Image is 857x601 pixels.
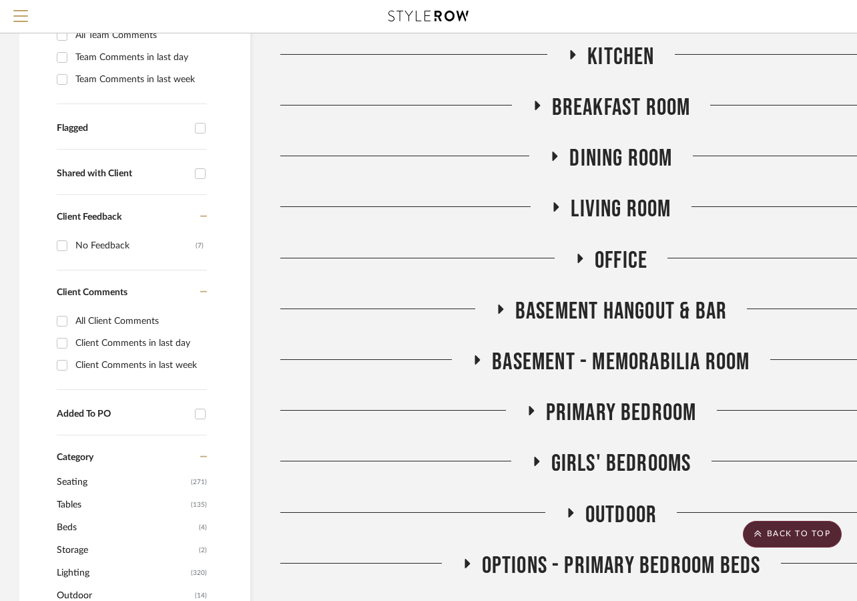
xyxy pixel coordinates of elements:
[57,452,93,463] span: Category
[585,501,657,530] span: OUTDOOR
[75,69,204,90] div: Team Comments in last week
[492,348,750,377] span: BASEMENT - MEMORABILIA ROOM
[199,540,207,561] span: (2)
[482,552,761,580] span: OPTIONS - PRIMARY BEDROOM BEDS
[569,144,672,173] span: DINING ROOM
[75,333,204,354] div: Client Comments in last day
[191,562,207,584] span: (320)
[75,355,204,376] div: Client Comments in last week
[57,409,188,420] div: Added To PO
[57,493,188,516] span: Tables
[75,235,196,256] div: No Feedback
[75,311,204,332] div: All Client Comments
[551,449,691,478] span: GIRLS' BEDROOMS
[57,539,196,562] span: Storage
[546,399,697,427] span: PRIMARY BEDROOM
[57,471,188,493] span: Seating
[75,47,204,68] div: Team Comments in last day
[587,43,654,71] span: KITCHEN
[571,195,671,224] span: LIVING ROOM
[191,471,207,493] span: (271)
[743,521,842,548] scroll-to-top-button: BACK TO TOP
[57,123,188,134] div: Flagged
[57,516,196,539] span: Beds
[199,517,207,538] span: (4)
[57,288,127,297] span: Client Comments
[515,297,727,326] span: BASEMENT HANGOUT & BAR
[57,212,121,222] span: Client Feedback
[595,246,647,275] span: OFFICE
[75,25,204,46] div: All Team Comments
[57,562,188,584] span: Lighting
[57,168,188,180] div: Shared with Client
[196,235,204,256] div: (7)
[191,494,207,516] span: (135)
[552,93,691,122] span: BREAKFAST ROOM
